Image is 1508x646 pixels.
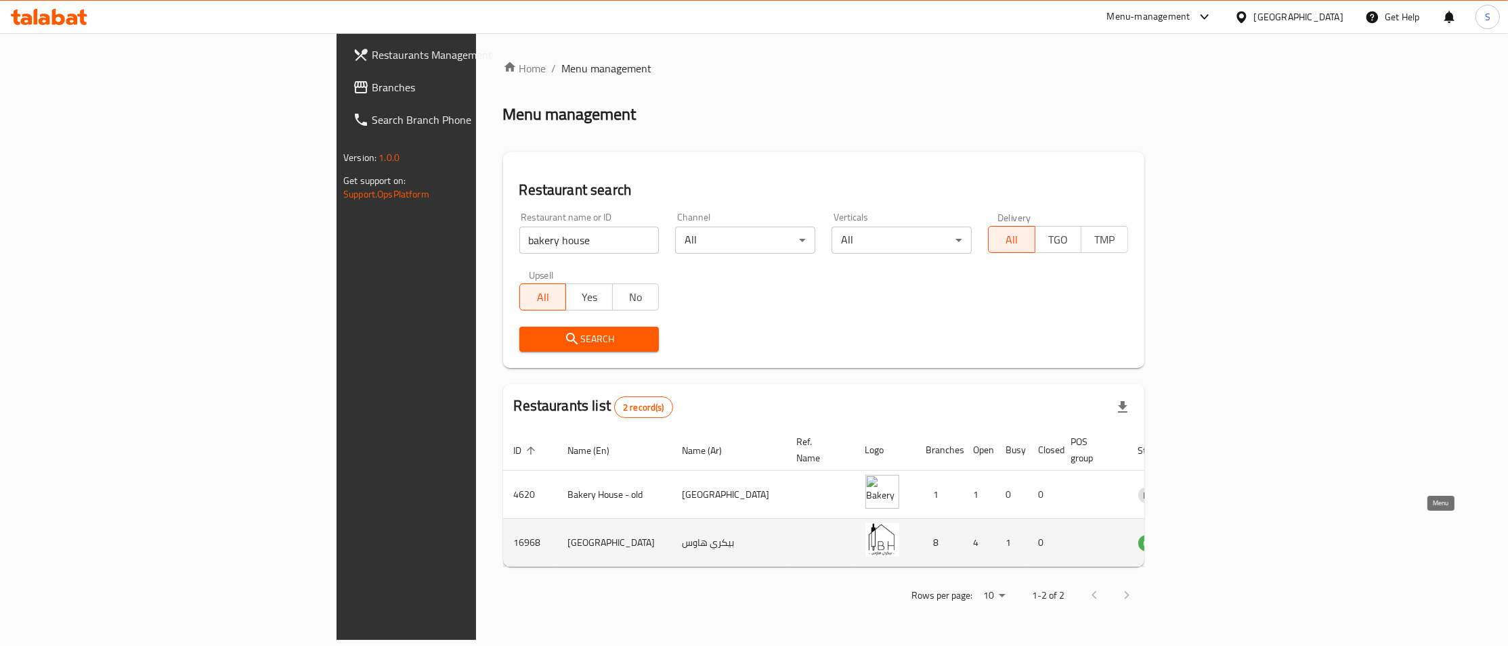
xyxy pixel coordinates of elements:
[672,471,786,519] td: [GEOGRAPHIC_DATA]
[557,519,672,567] td: [GEOGRAPHIC_DATA]
[525,287,561,307] span: All
[503,430,1247,567] table: enhanced table
[797,434,838,466] span: Ref. Name
[1071,434,1111,466] span: POS group
[519,283,567,310] button: All
[832,227,972,254] div: All
[342,39,588,71] a: Restaurants Management
[343,149,376,166] span: Version:
[618,287,654,307] span: No
[1028,471,1060,519] td: 0
[915,430,963,471] th: Branches
[565,283,613,310] button: Yes
[343,172,406,189] span: Get support on:
[963,519,995,567] td: 4
[915,471,963,519] td: 1
[995,430,1028,471] th: Busy
[963,430,995,471] th: Open
[503,103,637,125] h2: Menu management
[1138,536,1171,551] span: OPEN
[994,230,1030,250] span: All
[915,519,963,567] td: 8
[865,475,899,509] img: Bakery House - old
[514,442,540,459] span: ID
[503,60,1144,76] nav: breadcrumb
[1138,488,1184,503] span: INACTIVE
[372,112,578,128] span: Search Branch Phone
[963,471,995,519] td: 1
[988,226,1035,253] button: All
[978,586,1010,606] div: Rows per page:
[562,60,652,76] span: Menu management
[519,327,660,352] button: Search
[514,396,673,418] h2: Restaurants list
[1032,587,1064,604] p: 1-2 of 2
[672,519,786,567] td: بيكري هاوس
[379,149,400,166] span: 1.0.0
[911,587,972,604] p: Rows per page:
[372,79,578,95] span: Branches
[519,227,660,254] input: Search for restaurant name or ID..
[995,471,1028,519] td: 0
[865,523,899,557] img: Bakery House
[1041,230,1077,250] span: TGO
[1106,391,1139,423] div: Export file
[1081,226,1128,253] button: TMP
[614,396,673,418] div: Total records count
[1138,535,1171,551] div: OPEN
[675,227,815,254] div: All
[342,71,588,103] a: Branches
[1087,230,1123,250] span: TMP
[343,185,429,203] a: Support.OpsPlatform
[372,47,578,63] span: Restaurants Management
[1028,430,1060,471] th: Closed
[568,442,628,459] span: Name (En)
[612,283,660,310] button: No
[530,331,649,348] span: Search
[519,180,1128,200] h2: Restaurant search
[1138,442,1182,459] span: Status
[997,212,1031,222] label: Delivery
[683,442,740,459] span: Name (Ar)
[1254,9,1343,24] div: [GEOGRAPHIC_DATA]
[342,103,588,136] a: Search Branch Phone
[855,430,915,471] th: Logo
[572,287,607,307] span: Yes
[1035,226,1082,253] button: TGO
[557,471,672,519] td: Bakery House - old
[529,270,554,279] label: Upsell
[1107,9,1190,25] div: Menu-management
[1485,9,1490,24] span: S
[615,401,672,414] span: 2 record(s)
[1028,519,1060,567] td: 0
[1138,487,1184,503] div: INACTIVE
[995,519,1028,567] td: 1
